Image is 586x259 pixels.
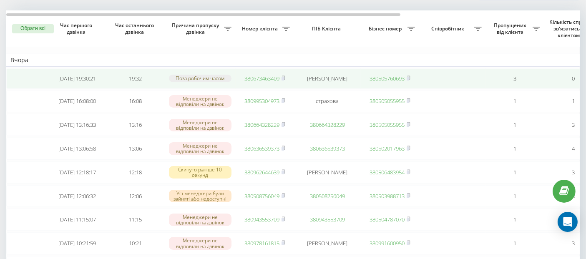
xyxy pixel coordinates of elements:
div: Поза робочим часом [169,75,231,82]
td: 10:21 [106,232,165,254]
td: 1 [486,138,544,160]
td: 1 [486,209,544,231]
td: 13:16 [106,114,165,136]
a: 380673463409 [244,75,279,82]
td: 19:32 [106,68,165,89]
a: 380506483954 [370,168,405,176]
div: Скинуто раніше 10 секунд [169,166,231,179]
td: 1 [486,114,544,136]
a: 380943553709 [310,216,345,223]
span: Час останнього дзвінка [113,22,158,35]
td: [DATE] 11:15:07 [48,209,106,231]
button: Обрати всі [12,24,54,33]
div: Open Intercom Messenger [558,212,578,232]
td: 11:15 [106,209,165,231]
td: [DATE] 16:08:00 [48,91,106,113]
td: [DATE] 12:18:17 [48,161,106,184]
td: [DATE] 19:30:21 [48,68,106,89]
a: 380508756049 [310,192,345,200]
a: 380505055955 [370,121,405,128]
td: 1 [486,161,544,184]
div: Менеджери не відповіли на дзвінок [169,237,231,249]
span: Пропущених від клієнта [490,22,533,35]
span: ПІБ Клієнта [301,25,354,32]
td: [PERSON_NAME] [294,232,361,254]
td: [DATE] 12:06:32 [48,185,106,207]
td: страхова [294,91,361,113]
div: Менеджери не відповіли на дзвінок [169,95,231,108]
a: 380978161815 [244,239,279,247]
span: Співробітник [423,25,474,32]
td: [DATE] 13:16:33 [48,114,106,136]
a: 380991600950 [370,239,405,247]
a: 380943553709 [244,216,279,223]
a: 380503988713 [370,192,405,200]
td: [DATE] 13:06:58 [48,138,106,160]
span: Номер клієнта [240,25,282,32]
span: Причина пропуску дзвінка [169,22,224,35]
td: 3 [486,68,544,89]
td: 16:08 [106,91,165,113]
div: Менеджери не відповіли на дзвінок [169,142,231,155]
td: 12:18 [106,161,165,184]
td: 1 [486,91,544,113]
a: 380505760693 [370,75,405,82]
a: 380664328229 [310,121,345,128]
a: 380508756049 [244,192,279,200]
a: 380636539373 [310,145,345,152]
span: Час першого дзвінка [55,22,100,35]
td: [DATE] 10:21:59 [48,232,106,254]
div: Менеджери не відповіли на дзвінок [169,119,231,131]
a: 380664328229 [244,121,279,128]
td: 1 [486,232,544,254]
a: 380636539373 [244,145,279,152]
td: [PERSON_NAME] [294,68,361,89]
td: 1 [486,185,544,207]
td: 12:06 [106,185,165,207]
div: Усі менеджери були зайняті або недоступні [169,190,231,202]
a: 380502017963 [370,145,405,152]
td: [PERSON_NAME] [294,161,361,184]
span: Бізнес номер [365,25,407,32]
a: 380995304973 [244,97,279,105]
a: 380505055955 [370,97,405,105]
a: 380504787070 [370,216,405,223]
td: 13:06 [106,138,165,160]
div: Менеджери не відповіли на дзвінок [169,214,231,226]
a: 380962644639 [244,168,279,176]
